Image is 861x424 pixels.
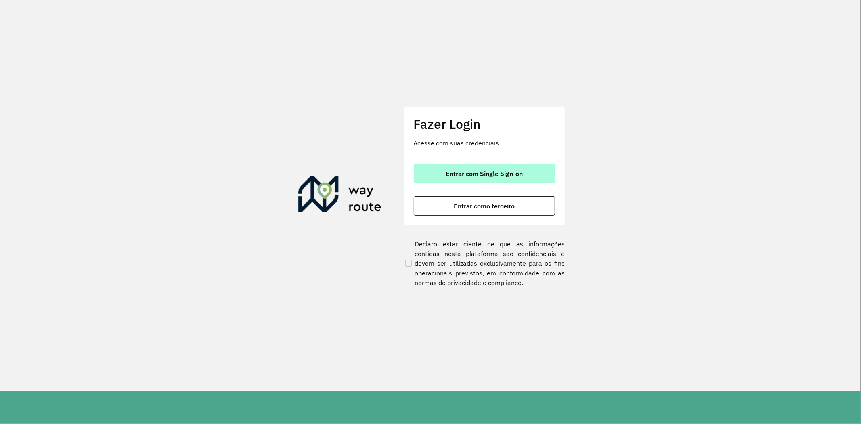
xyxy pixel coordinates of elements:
span: Entrar como terceiro [454,203,515,209]
span: Entrar com Single Sign-on [446,170,523,177]
h2: Fazer Login [414,116,555,132]
img: Roteirizador AmbevTech [298,176,381,215]
button: button [414,196,555,216]
label: Declaro estar ciente de que as informações contidas nesta plataforma são confidenciais e devem se... [404,239,565,288]
p: Acesse com suas credenciais [414,138,555,148]
button: button [414,164,555,183]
